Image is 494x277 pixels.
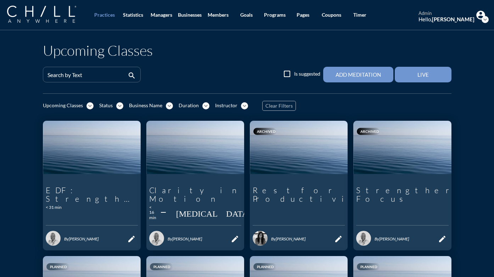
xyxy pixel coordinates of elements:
[482,16,489,23] i: expand_more
[151,12,172,18] div: Managers
[356,231,371,246] img: 1582832593142%20-%2027a774d8d5.png
[322,12,341,18] div: Coupons
[166,102,173,109] i: expand_more
[94,12,115,18] div: Practices
[253,231,268,246] img: 1586445345380%20-%20Steph_Chill_Profile_Temporary_BW.jpg
[46,231,61,246] img: 1582832593142%20-%2027a774d8d5.png
[128,71,136,80] i: search
[297,12,309,18] div: Pages
[86,102,94,109] i: expand_more
[271,236,276,241] span: By
[231,235,239,243] i: edit
[419,11,475,16] div: admin
[168,236,172,241] span: By
[336,71,381,78] div: Add Meditation
[241,102,248,109] i: expand_more
[179,103,199,109] div: Duration
[172,236,202,241] span: [PERSON_NAME]
[208,12,229,18] div: Members
[264,12,286,18] div: Programs
[334,235,343,243] i: edit
[240,12,253,18] div: Goals
[129,103,162,109] div: Business Name
[43,103,83,109] div: Upcoming Classes
[99,103,113,109] div: Status
[276,236,305,241] span: [PERSON_NAME]
[353,12,366,18] div: Timer
[419,16,475,22] div: Hello,
[149,231,164,246] img: 1582832593142%20-%2027a774d8d5.png
[215,103,237,109] div: Instructor
[178,12,202,18] div: Businesses
[7,6,76,23] img: Company Logo
[69,236,99,241] span: [PERSON_NAME]
[47,73,126,82] input: Search by Text
[407,71,439,78] div: Live
[432,16,475,22] strong: [PERSON_NAME]
[438,235,447,243] i: edit
[265,103,293,109] span: Clear Filters
[476,11,485,20] img: Profile icon
[43,42,153,59] h1: Upcoming Classes
[262,101,296,111] button: Clear Filters
[379,236,409,241] span: [PERSON_NAME]
[127,235,136,243] i: edit
[323,67,393,82] button: Add Meditation
[116,102,123,109] i: expand_more
[64,236,69,241] span: By
[7,6,90,24] a: Company Logo
[123,12,143,18] div: Statistics
[395,67,451,82] button: Live
[294,70,320,77] label: Is suggested
[375,236,379,241] span: By
[202,102,209,109] i: expand_more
